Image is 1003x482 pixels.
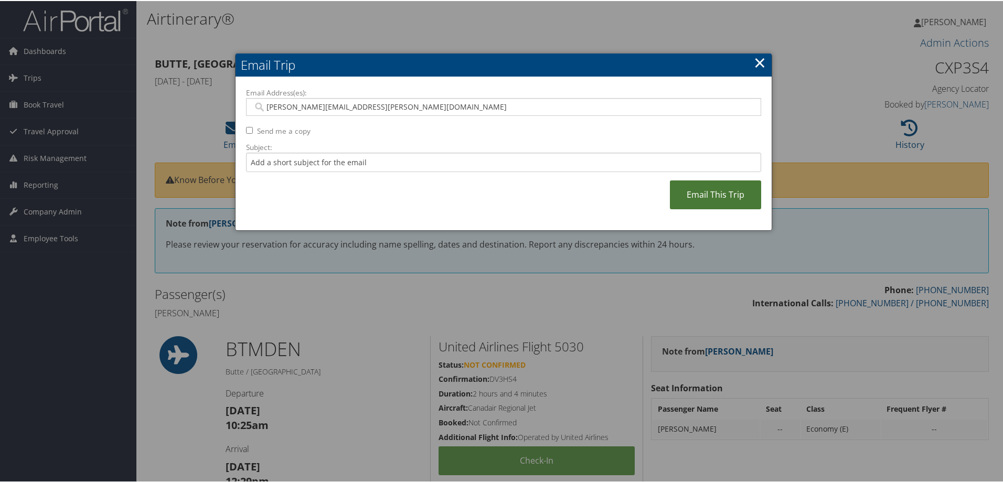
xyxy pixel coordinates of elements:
[754,51,766,72] a: ×
[246,87,761,97] label: Email Address(es):
[253,101,754,111] input: Email address (Separate multiple email addresses with commas)
[236,52,772,76] h2: Email Trip
[257,125,311,135] label: Send me a copy
[246,152,761,171] input: Add a short subject for the email
[670,179,761,208] a: Email This Trip
[246,141,761,152] label: Subject:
